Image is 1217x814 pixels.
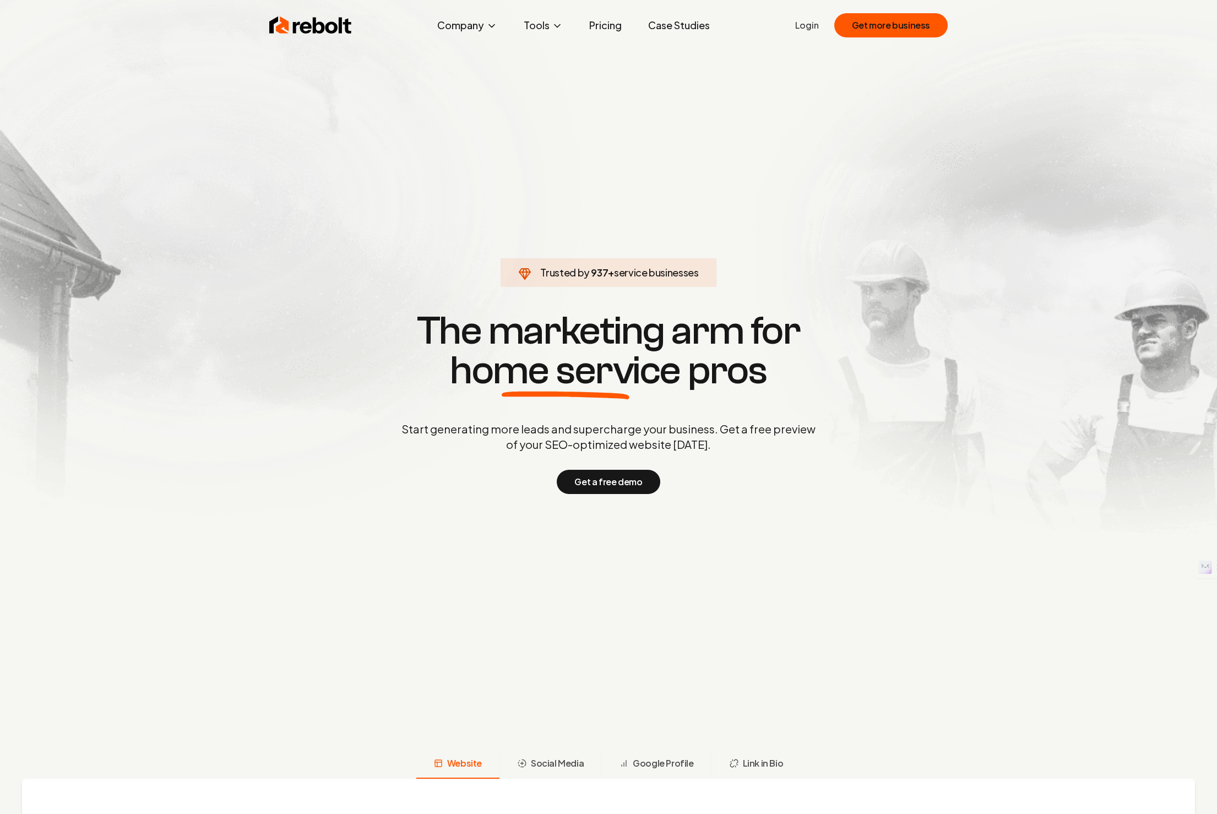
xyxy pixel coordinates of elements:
button: Website [416,750,499,779]
span: Social Media [531,757,584,770]
button: Get more business [834,13,948,37]
span: Website [447,757,482,770]
button: Link in Bio [711,750,801,779]
a: Case Studies [639,14,719,36]
button: Get a free demo [557,470,660,494]
span: Link in Bio [743,757,784,770]
button: Google Profile [601,750,711,779]
span: + [608,266,614,279]
p: Start generating more leads and supercharge your business. Get a free preview of your SEO-optimiz... [399,421,818,452]
span: service businesses [614,266,699,279]
a: Login [795,19,819,32]
span: Google Profile [633,757,693,770]
span: 937 [591,265,608,280]
button: Tools [515,14,572,36]
img: Rebolt Logo [269,14,352,36]
span: home service [450,351,681,390]
a: Pricing [580,14,631,36]
span: Trusted by [540,266,589,279]
button: Social Media [499,750,601,779]
h1: The marketing arm for pros [344,311,873,390]
button: Company [428,14,506,36]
